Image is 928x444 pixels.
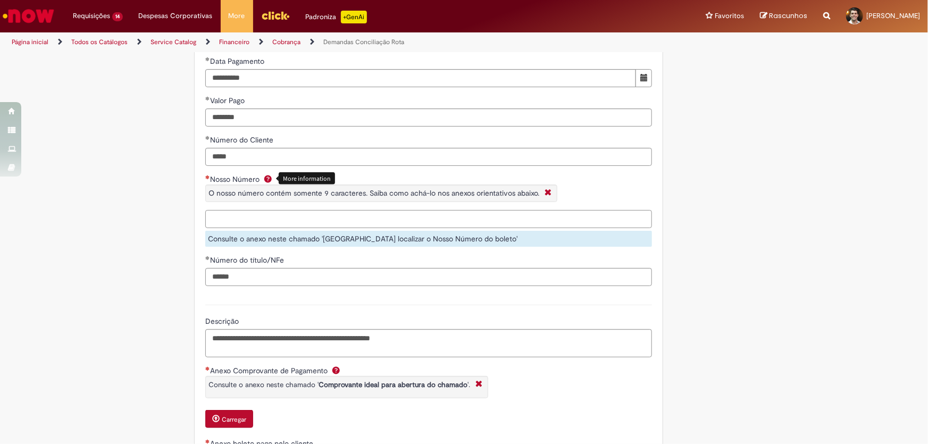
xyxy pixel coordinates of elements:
span: Ajuda para Nosso Número [262,174,274,183]
textarea: Descrição [205,329,652,358]
a: Service Catalog [151,38,196,46]
span: Rascunhos [769,11,807,21]
span: Número do Cliente [210,135,275,145]
strong: Comprovante ideal para abertura do chamado [319,380,467,389]
a: Todos os Catálogos [71,38,128,46]
span: Despesas Corporativas [139,11,213,21]
input: Nosso Número [205,210,652,228]
ul: Trilhas de página [8,32,611,52]
span: 14 [112,12,123,21]
div: Padroniza [306,11,367,23]
span: Obrigatório Preenchido [205,136,210,140]
input: Data Pagamento 24 September 2025 Wednesday [205,69,636,87]
span: More [229,11,245,21]
i: Fechar More information Por question_anexo_comprovante_pagamento [473,379,485,390]
a: Página inicial [12,38,48,46]
a: Financeiro [219,38,249,46]
span: Número do título/NFe [210,255,286,265]
small: Carregar [222,415,246,424]
span: Ajuda para Anexo Comprovante de Pagamento [330,366,342,374]
a: Rascunhos [760,11,807,21]
span: Consulte o anexo neste chamado ' '. [208,380,470,389]
input: Valor Pago [205,108,652,127]
span: Obrigatório Preenchido [205,256,210,260]
a: Cobrança [272,38,300,46]
button: Mostrar calendário para Data Pagamento [636,69,652,87]
p: +GenAi [341,11,367,23]
span: O nosso número contém somente 9 caracteres. Saiba como achá-lo nos anexos orientativos abaixo. [208,188,539,198]
input: Número do Cliente [205,148,652,166]
img: ServiceNow [1,5,56,27]
span: Data Pagamento [210,56,266,66]
span: Necessários [205,366,210,371]
span: Favoritos [715,11,744,21]
span: Descrição [205,316,241,326]
span: Necessários [205,175,210,179]
span: Anexo Comprovante de Pagamento [210,366,330,375]
span: Requisições [73,11,110,21]
span: Obrigatório Preenchido [205,57,210,61]
span: Necessários [205,439,210,443]
span: Valor Pago [210,96,247,105]
input: Número do título/NFe [205,268,652,286]
span: Obrigatório Preenchido [205,96,210,100]
img: click_logo_yellow_360x200.png [261,7,290,23]
a: Demandas Conciliação Rota [323,38,404,46]
div: Consulte o anexo neste chamado '[GEOGRAPHIC_DATA] localizar o Nosso Número do boleto' [205,231,652,247]
i: Fechar More information Por question_nosso_numero [542,188,554,199]
div: More information [279,172,335,185]
span: [PERSON_NAME] [866,11,920,20]
span: Nosso Número [210,174,262,184]
button: Carregar anexo de Anexo Comprovante de Pagamento Required [205,410,253,428]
